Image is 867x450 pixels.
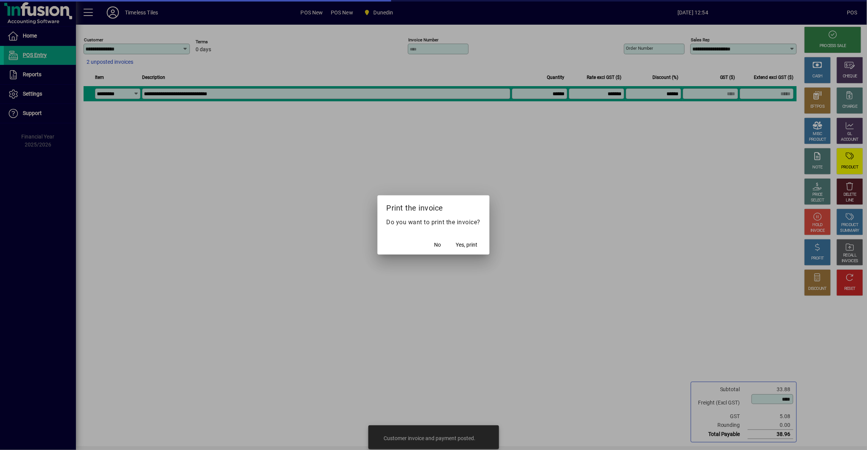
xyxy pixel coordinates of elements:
button: No [425,238,450,252]
span: Yes, print [456,241,477,249]
p: Do you want to print the invoice? [387,218,481,227]
span: No [434,241,441,249]
button: Yes, print [453,238,480,252]
h2: Print the invoice [377,195,490,217]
